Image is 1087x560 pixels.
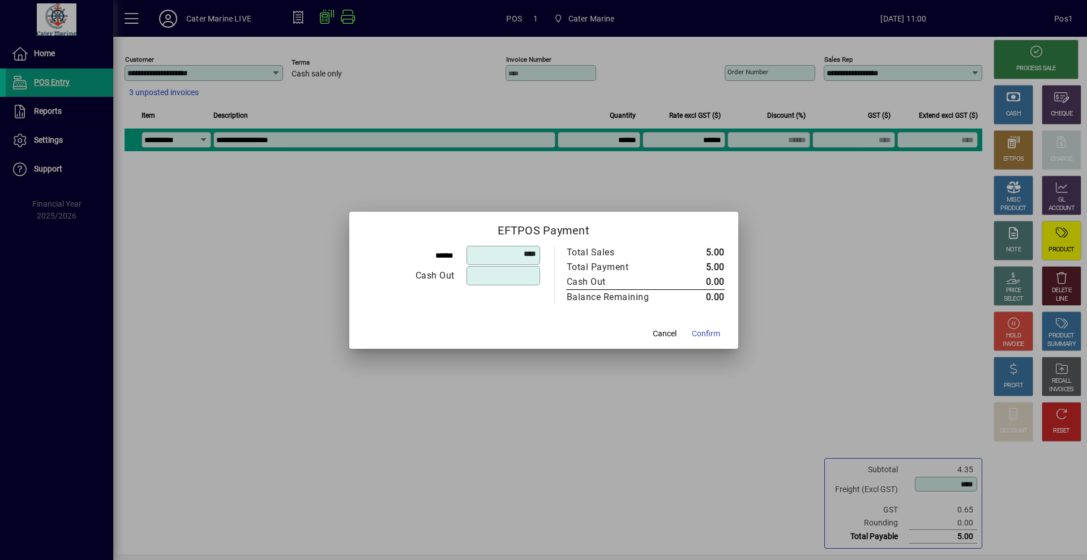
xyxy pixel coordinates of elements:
td: 0.00 [673,289,725,305]
td: 0.00 [673,275,725,290]
td: Total Sales [566,245,673,260]
h2: EFTPOS Payment [349,212,738,245]
div: Cash Out [363,269,455,283]
span: Confirm [692,328,720,340]
td: Total Payment [566,260,673,275]
div: Cash Out [567,275,662,289]
div: Balance Remaining [567,290,662,304]
span: Cancel [653,328,677,340]
button: Confirm [687,324,725,344]
button: Cancel [647,324,683,344]
td: 5.00 [673,260,725,275]
td: 5.00 [673,245,725,260]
